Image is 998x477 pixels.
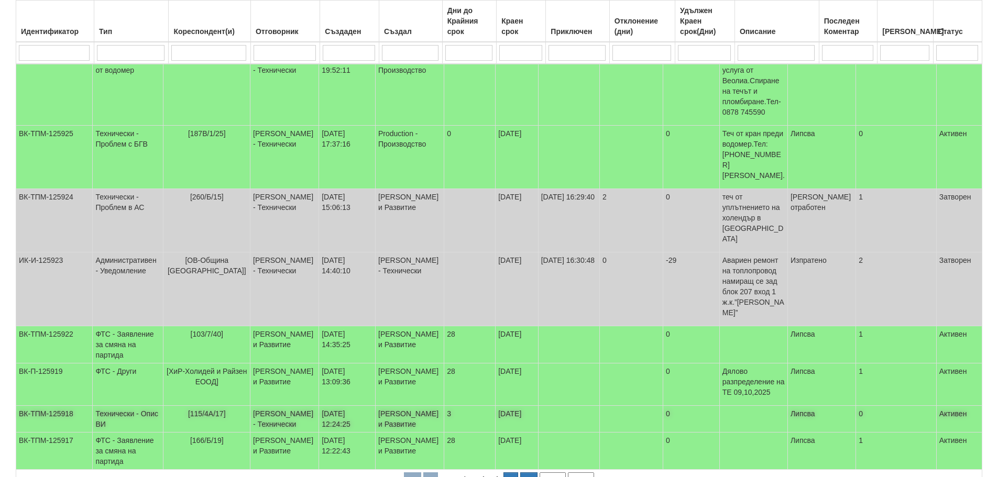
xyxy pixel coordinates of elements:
td: [PERSON_NAME] - Технически [250,189,319,252]
span: Липсва [791,330,815,338]
span: 28 [447,436,455,445]
td: 1 [856,432,936,470]
td: ВК-ТПМ-125925 [16,126,93,189]
td: Активен [936,126,982,189]
td: 2 [856,252,936,326]
th: Дни до Крайния срок: No sort applied, activate to apply an ascending sort [442,1,497,42]
td: [PERSON_NAME] - Технически [250,252,319,326]
td: Административен - Уведомление [93,252,163,326]
span: 0 [447,129,451,138]
th: Краен срок: No sort applied, activate to apply an ascending sort [497,1,546,42]
th: Създаден: No sort applied, activate to apply an ascending sort [320,1,379,42]
td: ВК-ТПМ-125918 [16,406,93,432]
span: [115/4А/17] [188,409,226,418]
td: [PERSON_NAME] и Развитие [376,189,444,252]
td: Активен [936,432,982,470]
td: [PERSON_NAME] и Развитие [376,363,444,406]
div: Дни до Крайния срок [445,3,494,39]
span: Липсва [791,129,815,138]
p: Авариен ремонт на топлопровод намиращ се зад блок 207 вход 1 ж.к.”[PERSON_NAME]” [722,255,785,318]
td: 2 [599,189,663,252]
td: Технически - Теч от водомер [93,52,163,126]
td: [PERSON_NAME] и Развитие [376,406,444,432]
td: Production - Производство [376,126,444,189]
td: [PERSON_NAME] - Технически [250,52,319,126]
span: Липсва [791,367,815,375]
td: [PERSON_NAME] и Развитие [250,363,319,406]
span: [187В/1/25] [188,129,226,138]
th: Отклонение (дни): No sort applied, activate to apply an ascending sort [609,1,675,42]
div: [PERSON_NAME] [880,24,930,39]
span: 28 [447,330,455,338]
td: ФТС - Заявление за смяна на партида [93,432,163,470]
td: ВК-ТПМ-125927 [16,52,93,126]
td: 0 [856,126,936,189]
td: [DATE] 13:09:36 [319,363,376,406]
td: [DATE] [496,363,538,406]
td: Активен [936,326,982,363]
td: [DATE] 12:24:25 [319,406,376,432]
div: Последен Коментар [822,14,875,39]
td: [PERSON_NAME] и Развитие [250,326,319,363]
th: Приключен: No sort applied, activate to apply an ascending sort [546,1,610,42]
td: ВК-ТПМ-125922 [16,326,93,363]
td: 0 [663,189,720,252]
div: Кореспондент(и) [171,24,248,39]
div: Описание [738,24,816,39]
td: Затворен [936,252,982,326]
td: [DATE] 12:22:43 [319,432,376,470]
span: [PERSON_NAME] отработен [791,193,851,212]
td: [PERSON_NAME] - Технически [250,406,319,432]
span: Изпратено [791,256,827,264]
div: Създаден [323,24,376,39]
th: Създал: No sort applied, activate to apply an ascending sort [379,1,442,42]
td: Активен [936,406,982,432]
td: Активен [936,363,982,406]
td: 0 [663,126,720,189]
td: [DATE] 16:30:48 [538,252,599,326]
th: Кореспондент(и): No sort applied, activate to apply an ascending sort [169,1,251,42]
td: ФТС - Други [93,363,163,406]
div: Отговорник [254,24,317,39]
td: [DATE] [496,189,538,252]
th: Статус: No sort applied, activate to apply an ascending sort [933,1,982,42]
td: 1 [856,326,936,363]
div: Създал [382,24,440,39]
td: [DATE] 15:06:13 [319,189,376,252]
div: Удължен Краен срок(Дни) [678,3,732,39]
td: 0 [599,252,663,326]
td: [DATE] 19:52:11 [319,52,376,126]
td: 0 [663,363,720,406]
td: [DATE] [496,326,538,363]
th: Идентификатор: No sort applied, activate to apply an ascending sort [16,1,94,42]
p: Дялово разпределение на ТЕ 09,10,2025 [722,366,785,397]
td: 1 [856,363,936,406]
td: 1 [856,189,936,252]
div: Приключен [549,24,607,39]
td: [DATE] 14:40:10 [319,252,376,326]
p: Клиентът желае услуга от Веолиа.Спиране на течът и пломбиране.Тел-0878 745590 [722,54,785,117]
td: [PERSON_NAME] - Технически [376,252,444,326]
td: [DATE] [496,52,538,126]
span: [103/7/40] [191,330,223,338]
td: 0 [663,432,720,470]
th: Удължен Краен срок(Дни): No sort applied, activate to apply an ascending sort [675,1,735,42]
td: 0 [856,52,936,126]
td: [PERSON_NAME] и Развитие [250,432,319,470]
span: [ХиР-Холидей и Райзен ЕООД] [167,367,247,386]
th: Тип: No sort applied, activate to apply an ascending sort [94,1,169,42]
span: [260/Б/15] [190,193,224,201]
td: [DATE] 16:29:40 [538,189,599,252]
td: ВК-П-125919 [16,363,93,406]
span: Липсва [791,436,815,445]
td: [DATE] [496,406,538,432]
div: Отклонение (дни) [612,14,672,39]
td: -29 [663,252,720,326]
td: [DATE] [496,252,538,326]
td: Затворен [936,189,982,252]
p: Теч от кран преди водомер.Тел:[PHONE_NUMBER] [PERSON_NAME]. [722,128,785,181]
td: ВК-ТПМ-125924 [16,189,93,252]
td: 0 [663,52,720,126]
td: Технически - Опис ВИ [93,406,163,432]
div: Тип [97,24,166,39]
